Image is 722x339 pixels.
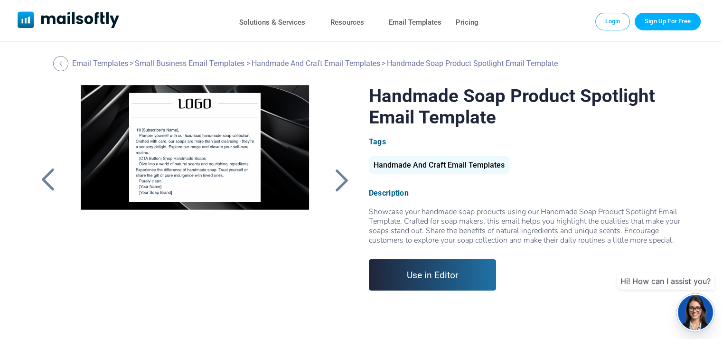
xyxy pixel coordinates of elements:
[369,137,686,146] div: Tags
[369,207,686,245] div: Showcase your handmade soap products using our Handmade Soap Product Spotlight Email Template. Cr...
[369,188,686,198] div: Description
[595,13,630,30] a: Login
[369,85,686,128] h1: Handmade Soap Product Spotlight Email Template
[329,168,353,192] a: Back
[330,16,364,29] a: Resources
[18,11,120,30] a: Mailsoftly
[369,259,497,291] a: Use in Editor
[53,56,71,71] a: Back
[617,273,714,290] div: Hi! How can I assist you?
[389,16,441,29] a: Email Templates
[135,59,244,68] a: Small Business Email Templates
[369,156,509,174] div: Handmade And Craft Email Templates
[456,16,478,29] a: Pricing
[252,59,380,68] a: Handmade And Craft Email Templates
[635,13,701,30] a: Trial
[239,16,305,29] a: Solutions & Services
[72,59,128,68] a: Email Templates
[369,164,509,169] a: Handmade And Craft Email Templates
[68,85,322,322] a: Handmade Soap Product Spotlight Email Template
[36,168,60,192] a: Back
